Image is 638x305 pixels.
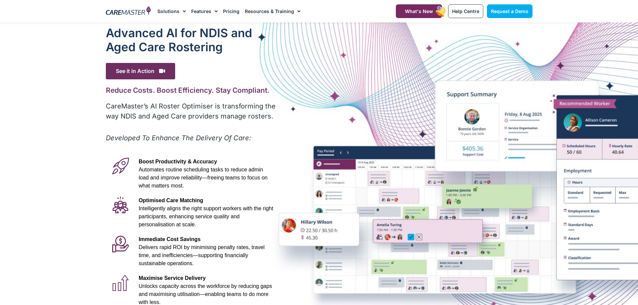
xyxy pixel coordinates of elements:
[106,26,277,54] h1: Advanced Al for NDIS and Aged Care Rostering
[139,275,206,281] span: Maximise Service Delivery
[106,101,277,121] p: CareMaster’s AI Roster Optimiser is transforming the way NDIS and Aged Care providers manage rost...
[106,6,151,16] img: CareMaster Logo
[139,198,203,203] span: Optimised Care Matching
[452,8,479,14] span: Help Centre
[139,236,201,242] span: Immediate Cost Savings
[139,159,217,164] span: Boost Productivity & Accuracy
[139,283,272,305] span: Unlocks capacity across the workforce by reducing gaps and maximising utilisation—enabling teams ...
[405,8,433,14] span: What's New
[139,167,268,188] span: Automates routine scheduling tasks to reduce admin load and improve reliability—freeing teams to ...
[487,4,533,18] a: Request a Demo
[448,4,483,18] a: Help Centre
[396,4,442,18] a: What's New
[106,86,277,94] h2: Reduce Costs. Boost Efficiency. Stay Compliant.
[491,8,528,14] span: Request a Demo
[139,206,273,227] span: Intelligently aligns the right support workers with the right participants, enhancing service qua...
[139,244,265,266] span: Delivers rapid ROI by minimising penalty rates, travel time, and inefficiencies—supporting financ...
[106,134,251,142] em: Developed To Enhance The Delivery Of Care:
[106,63,175,79] span: See it in Action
